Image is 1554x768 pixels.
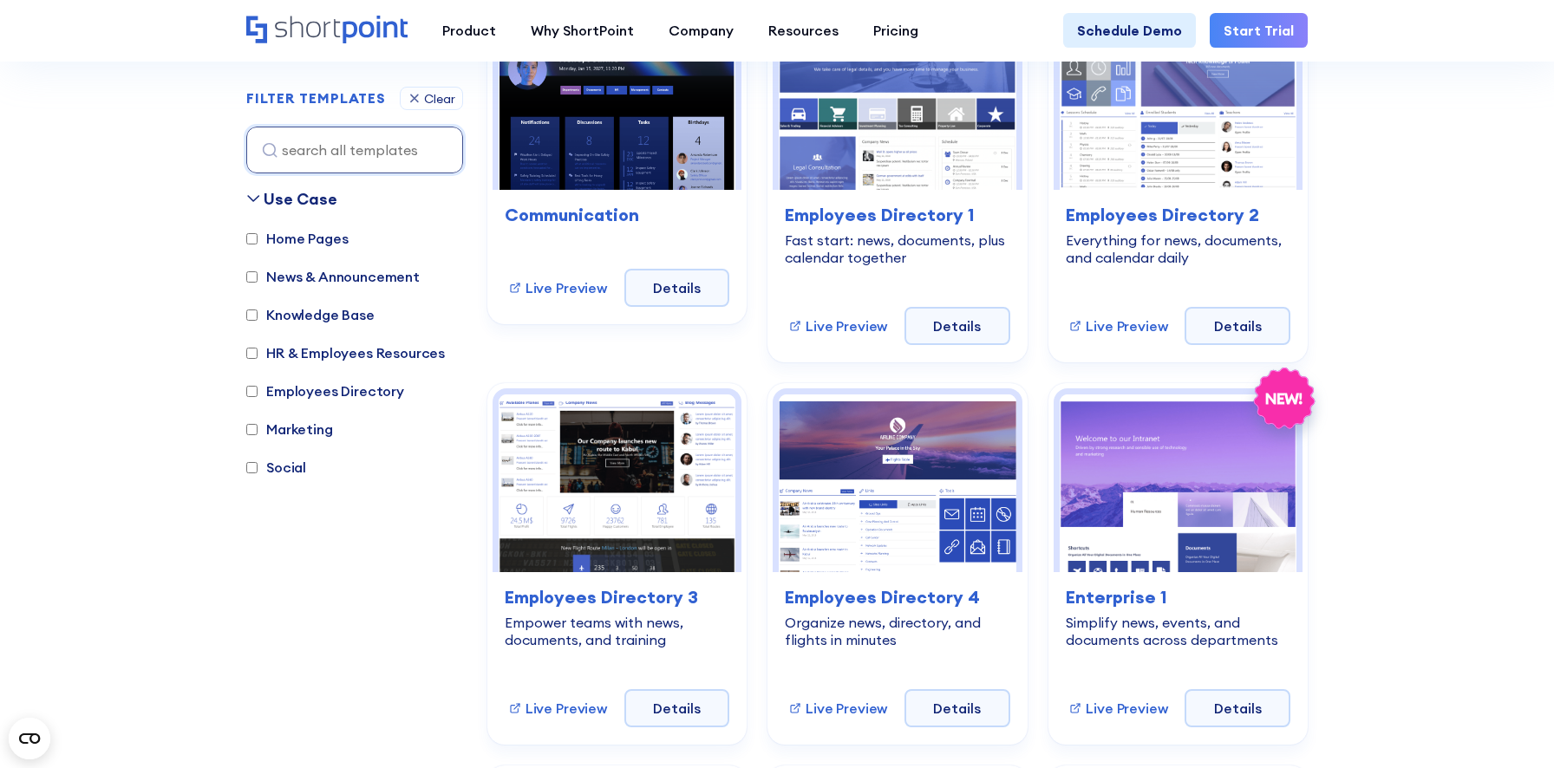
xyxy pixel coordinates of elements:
[246,233,258,244] input: Home Pages
[856,13,936,48] a: Pricing
[508,698,607,719] a: Live Preview
[508,277,607,298] a: Live Preview
[1185,689,1290,727] a: Details
[246,462,258,473] input: Social
[1066,584,1290,610] h3: Enterprise 1
[246,127,463,173] input: search all templates
[788,316,887,336] a: Live Preview
[246,271,258,283] input: News & Announcement
[531,20,634,41] div: Why ShortPoint
[1066,202,1290,228] h3: Employees Directory 2
[669,20,734,41] div: Company
[1066,614,1290,648] div: Simplify news, events, and documents across departments
[1242,567,1554,768] iframe: Chat Widget
[1066,231,1290,266] div: Everything for news, documents, and calendar daily
[424,93,455,105] div: Clear
[505,202,729,228] h3: Communication
[904,689,1010,727] a: Details
[246,386,258,397] input: Employees Directory
[442,20,496,41] div: Product
[246,457,306,478] label: Social
[751,13,856,48] a: Resources
[788,698,887,719] a: Live Preview
[904,307,1010,345] a: Details
[246,228,348,249] label: Home Pages
[624,269,730,307] a: Details
[1068,316,1167,336] a: Live Preview
[246,309,258,321] input: Knowledge Base
[785,614,1009,648] div: Organize news, directory, and flights in minutes
[1185,307,1290,345] a: Details
[1063,13,1196,48] a: Schedule Demo
[425,13,513,48] a: Product
[246,342,445,363] label: HR & Employees Resources
[246,266,420,287] label: News & Announcement
[246,419,333,439] label: Marketing
[785,202,1009,228] h3: Employees Directory 1
[785,584,1009,610] h3: Employees Directory 4
[624,689,730,727] a: Details
[768,20,839,41] div: Resources
[513,13,651,48] a: Why ShortPoint
[1210,13,1308,48] a: Start Trial
[246,16,408,45] a: Home
[246,381,404,401] label: Employees Directory
[246,424,258,435] input: Marketing
[505,614,729,648] div: Empower teams with news, documents, and training
[246,348,258,359] input: HR & Employees Resources
[9,718,50,759] button: Open CMP widget
[264,187,337,211] div: Use Case
[651,13,751,48] a: Company
[873,20,918,41] div: Pricing
[246,91,386,107] h2: FILTER TEMPLATES
[505,584,729,610] h3: Employees Directory 3
[785,231,1009,266] div: Fast start: news, documents, plus calendar together
[1068,698,1167,719] a: Live Preview
[246,304,375,325] label: Knowledge Base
